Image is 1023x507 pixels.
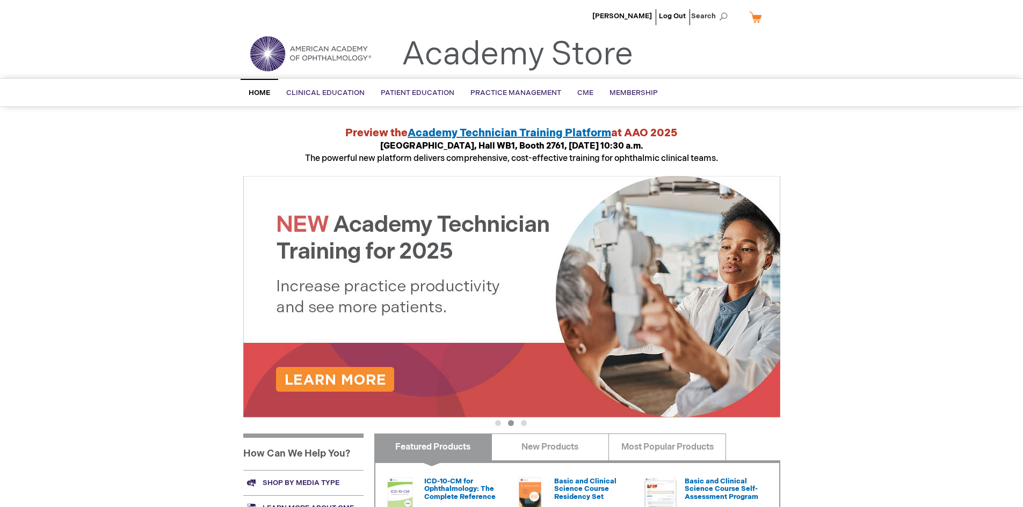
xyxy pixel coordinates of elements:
span: The powerful new platform delivers comprehensive, cost-effective training for ophthalmic clinical... [305,141,718,164]
span: Home [249,89,270,97]
button: 1 of 3 [495,420,501,426]
span: Search [691,5,732,27]
span: Practice Management [470,89,561,97]
span: Clinical Education [286,89,365,97]
button: 2 of 3 [508,420,514,426]
a: Featured Products [374,433,492,460]
span: CME [577,89,593,97]
a: Academy Store [402,35,633,74]
a: Shop by media type [243,470,364,495]
h1: How Can We Help You? [243,433,364,470]
a: Most Popular Products [608,433,726,460]
button: 3 of 3 [521,420,527,426]
a: Basic and Clinical Science Course Self-Assessment Program [685,477,758,501]
a: Academy Technician Training Platform [408,127,611,139]
a: Basic and Clinical Science Course Residency Set [554,477,616,501]
a: ICD-10-CM for Ophthalmology: The Complete Reference [424,477,496,501]
strong: Preview the at AAO 2025 [345,127,678,139]
span: Patient Education [381,89,454,97]
strong: [GEOGRAPHIC_DATA], Hall WB1, Booth 2761, [DATE] 10:30 a.m. [380,141,643,151]
a: New Products [491,433,609,460]
a: Log Out [659,12,686,20]
a: [PERSON_NAME] [592,12,652,20]
span: Membership [610,89,658,97]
